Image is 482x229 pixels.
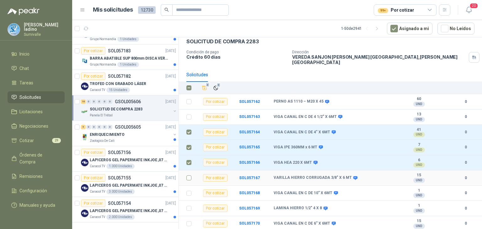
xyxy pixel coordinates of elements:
div: Solicitudes [186,71,208,78]
a: Inicio [8,48,65,60]
div: 0 [92,99,96,104]
a: SOL057162 [239,99,260,104]
p: [DATE] [165,99,176,105]
b: 0 [457,190,474,196]
div: 0 [86,125,91,129]
b: SOL057170 [239,221,260,226]
p: LAPICEROS GEL PAPERMATE INKJOE ,07 1 LOGO 1 TINTA [90,157,168,163]
span: Solicitudes [19,94,41,101]
p: [DATE] [165,48,176,54]
p: LAPICEROS GEL PAPERMATE INKJOE ,07 1 LOGO 1 TINTA [90,208,168,214]
p: SOL057182 [108,74,131,78]
a: Licitaciones [8,106,65,118]
a: Negociaciones [8,120,65,132]
div: Por cotizar [203,144,228,151]
span: search [164,8,169,12]
p: SOL057183 [108,49,131,53]
b: VARILLA HIERRO CORRUGADA 3/8" X 6 MT [274,175,352,180]
p: SOL057156 [108,150,131,155]
button: Ignorar [212,84,220,92]
span: Tareas [19,79,33,86]
span: Licitaciones [19,108,43,115]
div: UND [413,132,425,137]
b: 0 [457,175,474,181]
img: Company Logo [81,184,88,192]
img: Company Logo [81,133,88,141]
span: Órdenes de Compra [19,152,59,165]
b: 0 [457,144,474,150]
div: 16 [81,99,86,104]
span: Chat [19,65,29,72]
p: TROFEO CON GRABADO LÁSER [90,81,146,87]
img: Company Logo [81,108,88,115]
b: 15 [397,219,441,224]
a: 5 0 0 0 0 0 GSOL005605[DATE] Company LogoENRIQUECIMIENTOZoologico De Cali [81,123,177,143]
img: Company Logo [8,24,20,35]
p: Condición de pago [186,50,287,54]
a: Remisiones [8,170,65,182]
p: GSOL005605 [115,125,141,129]
a: 16 0 0 0 0 0 GSOL005606[DATE] Company LogoSOLICITUD DE COMPRA 2283Panela El Trébol [81,98,177,118]
span: Configuración [19,187,47,194]
span: Manuales y ayuda [19,202,55,209]
b: 13 [397,112,441,117]
span: 3 [217,83,221,88]
div: 0 [97,99,102,104]
div: UND [413,162,425,168]
span: 29 [52,138,61,143]
p: SOL057155 [108,176,131,180]
a: SOL057165 [239,145,260,149]
a: Configuración [8,185,65,197]
p: GSOL005606 [115,99,141,104]
div: Por cotizar [378,7,414,13]
b: 0 [457,221,474,226]
b: 41 [397,127,441,132]
div: Por cotizar [81,72,105,80]
a: Manuales y ayuda [8,199,65,211]
b: VIGA CANAL EN C DE 4 1/2” X 6MT [274,114,337,120]
div: 1 Unidades [117,37,139,42]
div: 0 [108,125,112,129]
div: Por cotizar [81,200,105,207]
div: Por cotizar [203,159,228,166]
p: BARRA ABATIBLE SUP 800mm DISCA VERT SOCO [90,56,168,61]
b: SOL057168 [239,191,260,195]
p: VEREDA SANJON [PERSON_NAME] [GEOGRAPHIC_DATA] , [PERSON_NAME][GEOGRAPHIC_DATA] [292,54,466,65]
img: Company Logo [81,57,88,65]
p: LAPICEROS GEL PAPERMATE INKJOE ,07 1 LOGO 1 TINTA [90,183,168,189]
p: Caracol TV [90,164,105,169]
b: 1 [397,188,441,193]
b: SOL057163 [239,114,260,119]
p: [DATE] [165,150,176,156]
a: SOL057167 [239,176,260,180]
button: Añadir [200,83,209,92]
span: 20 [469,3,478,9]
div: Por cotizar [203,128,228,136]
div: 0 [92,125,96,129]
p: SOLICITUD DE COMPRA 2283 [90,106,142,112]
a: Por cotizarSOL057154[DATE] Company LogoLAPICEROS GEL PAPERMATE INKJOE ,07 1 LOGO 1 TINTACaracol T... [72,197,179,222]
div: 0 [86,99,91,104]
img: Logo peakr [8,8,40,15]
a: Solicitudes [8,91,65,103]
div: Por cotizar [203,205,228,212]
b: 15 [397,173,441,178]
p: Sumivalle [24,33,65,36]
div: 5 [81,125,86,129]
button: 20 [463,4,474,16]
a: Cotizar29 [8,135,65,146]
h1: Mis solicitudes [93,5,133,14]
b: VIGA CANAL EN C DE 6” X 6MT [274,221,330,226]
a: SOL057169 [239,206,260,210]
p: Caracol TV [90,215,105,220]
a: Tareas [8,77,65,89]
img: Company Logo [81,83,88,90]
span: 3 [206,83,210,88]
span: Remisiones [19,173,43,180]
div: 3.000 Unidades [106,189,135,194]
div: UND [413,102,425,107]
